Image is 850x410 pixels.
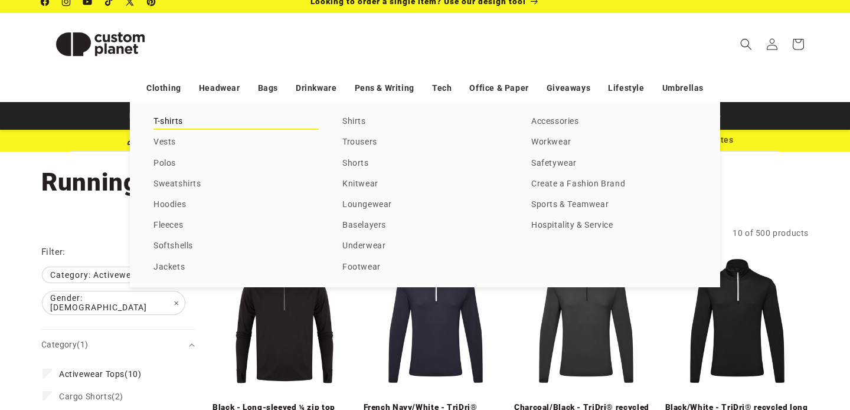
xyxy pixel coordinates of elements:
[342,156,508,172] a: Shorts
[37,13,164,75] a: Custom Planet
[153,260,319,275] a: Jackets
[59,392,112,401] span: Cargo Shorts
[258,78,278,99] a: Bags
[59,369,141,379] span: (10)
[199,78,240,99] a: Headwear
[41,340,88,349] span: Category
[153,156,319,172] a: Polos
[342,238,508,254] a: Underwear
[531,156,697,172] a: Safetywear
[531,197,697,213] a: Sports & Teamwear
[153,176,319,192] a: Sweatshirts
[153,218,319,234] a: Fleeces
[432,78,452,99] a: Tech
[41,330,195,360] summary: Category (1 selected)
[153,114,319,130] a: T-shirts
[342,135,508,150] a: Trousers
[531,176,697,192] a: Create a Fashion Brand
[296,78,336,99] a: Drinkware
[146,78,181,99] a: Clothing
[608,78,644,99] a: Lifestyle
[153,197,319,213] a: Hoodies
[662,78,704,99] a: Umbrellas
[355,78,414,99] a: Pens & Writing
[342,197,508,213] a: Loungewear
[59,369,125,379] span: Activewear Tops
[41,18,159,71] img: Custom Planet
[153,238,319,254] a: Softshells
[531,114,697,130] a: Accessories
[531,135,697,150] a: Workwear
[469,78,528,99] a: Office & Paper
[153,135,319,150] a: Vests
[342,260,508,275] a: Footwear
[648,283,850,410] iframe: Chat Widget
[342,176,508,192] a: Knitwear
[42,291,185,314] span: Gender: [DEMOGRAPHIC_DATA]
[342,114,508,130] a: Shirts
[531,218,697,234] a: Hospitality & Service
[733,31,759,57] summary: Search
[59,391,123,402] span: (2)
[547,78,590,99] a: Giveaways
[77,340,88,349] span: (1)
[41,291,186,314] a: Gender: [DEMOGRAPHIC_DATA]
[342,218,508,234] a: Baselayers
